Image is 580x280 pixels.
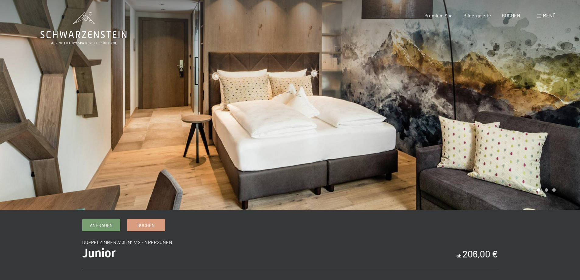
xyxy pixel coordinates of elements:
a: BUCHEN [502,12,520,18]
a: Anfragen [83,219,120,231]
span: Menü [543,12,556,18]
a: Bildergalerie [463,12,491,18]
span: Anfragen [90,222,113,229]
b: 206,00 € [462,248,498,259]
span: Doppelzimmer // 35 m² // 2 - 4 Personen [82,239,172,245]
a: Premium Spa [424,12,452,18]
span: ab [456,253,462,258]
span: Buchen [137,222,155,229]
a: Buchen [127,219,165,231]
span: Junior [82,246,116,260]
